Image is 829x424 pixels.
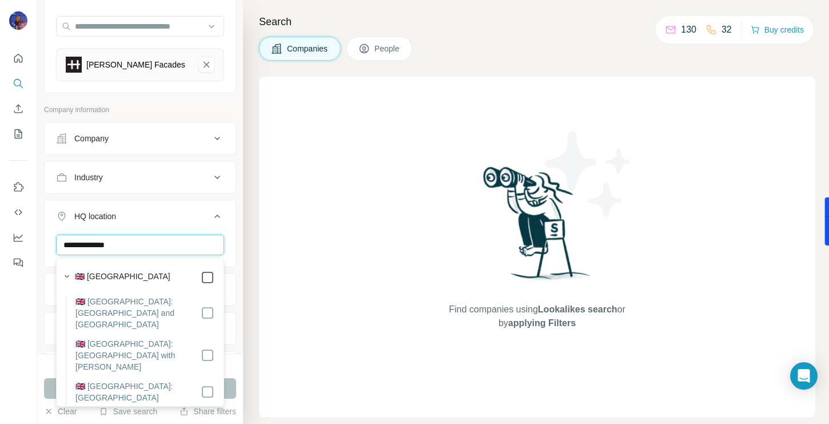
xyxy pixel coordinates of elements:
button: Buy credits [751,22,804,38]
span: applying Filters [508,318,576,328]
span: Lookalikes search [538,304,617,314]
label: 🇬🇧 [GEOGRAPHIC_DATA]: [GEOGRAPHIC_DATA] with [PERSON_NAME] [75,338,201,373]
h4: Search [259,14,815,30]
button: HQ location [45,203,236,235]
button: Company [45,125,236,152]
div: Industry [74,172,103,183]
label: 🇬🇧 [GEOGRAPHIC_DATA]: [GEOGRAPHIC_DATA] [75,381,201,403]
img: Avatar [9,11,27,30]
img: Surfe Illustration - Stars [537,122,640,225]
button: Save search [99,406,157,417]
div: Company [74,133,109,144]
button: Annual revenue ($) [45,276,236,303]
span: Companies [287,43,329,54]
button: Use Surfe API [9,202,27,223]
div: Open Intercom Messenger [790,362,818,390]
p: 130 [681,23,696,37]
span: People [374,43,401,54]
span: Find companies using or by [445,303,628,330]
button: My lists [9,124,27,144]
button: Feedback [9,252,27,273]
p: Company information [44,105,236,115]
button: Search [9,73,27,94]
div: HQ location [74,211,116,222]
button: Enrich CSV [9,98,27,119]
p: 32 [722,23,732,37]
img: Surfe Illustration - Woman searching with binoculars [478,164,597,291]
button: Share filters [180,406,236,417]
button: Use Surfe on LinkedIn [9,177,27,197]
label: 🇬🇧 [GEOGRAPHIC_DATA]: [GEOGRAPHIC_DATA] and [GEOGRAPHIC_DATA] [75,296,201,330]
div: [PERSON_NAME] Facades [86,59,185,70]
img: Henshaw Facades-logo [66,57,82,73]
button: Dashboard [9,227,27,248]
button: Industry [45,164,236,191]
button: Quick start [9,48,27,69]
label: 🇬🇧 [GEOGRAPHIC_DATA] [75,271,170,284]
button: Henshaw Facades-remove-button [198,57,214,73]
button: Clear [44,406,77,417]
button: Employees (size) [45,315,236,342]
